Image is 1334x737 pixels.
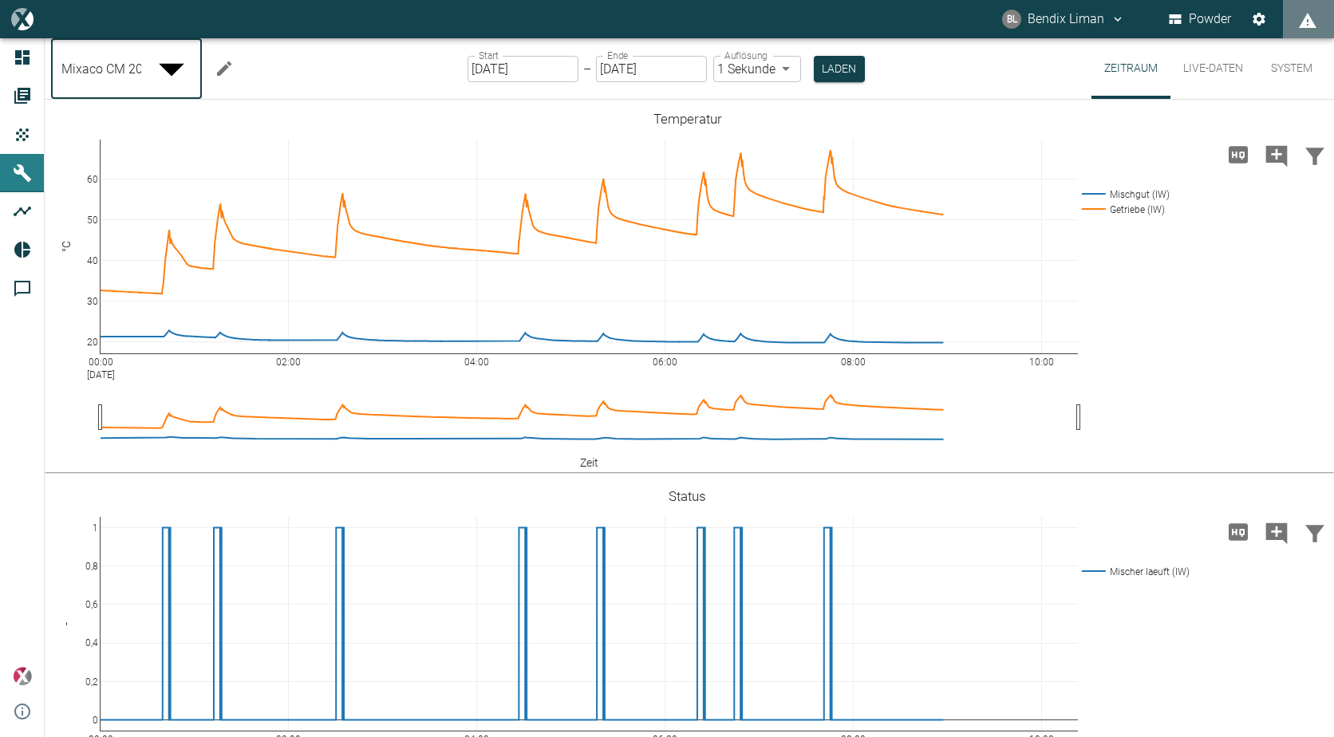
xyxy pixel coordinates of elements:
label: Auflösung [724,49,768,62]
button: Machine bearbeiten [208,53,240,85]
img: logo [11,8,33,30]
button: Live-Daten [1170,38,1256,99]
button: Daten filtern [1296,511,1334,553]
button: Einstellungen [1245,5,1273,33]
span: Hohe Auflösung [1219,146,1257,161]
label: Ende [607,49,628,62]
button: Kommentar hinzufügen [1257,134,1296,175]
button: Zeitraum [1091,38,1170,99]
div: 1 Sekunde [713,56,801,82]
p: – [583,60,591,78]
button: Daten filtern [1296,134,1334,175]
button: Kommentar hinzufügen [1257,511,1296,553]
input: DD.MM.YYYY [596,56,707,82]
span: Hohe Auflösung [1219,523,1257,538]
button: bendix.liman@kansaihelios-cws.de [1000,5,1127,33]
label: Start [479,49,499,62]
div: BL [1002,10,1021,29]
button: Powder [1166,5,1235,33]
input: DD.MM.YYYY [468,56,578,82]
button: System [1256,38,1328,99]
img: Xplore Logo [13,667,32,686]
button: Laden [814,56,865,82]
span: Mixaco CM 2000 [61,60,157,78]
